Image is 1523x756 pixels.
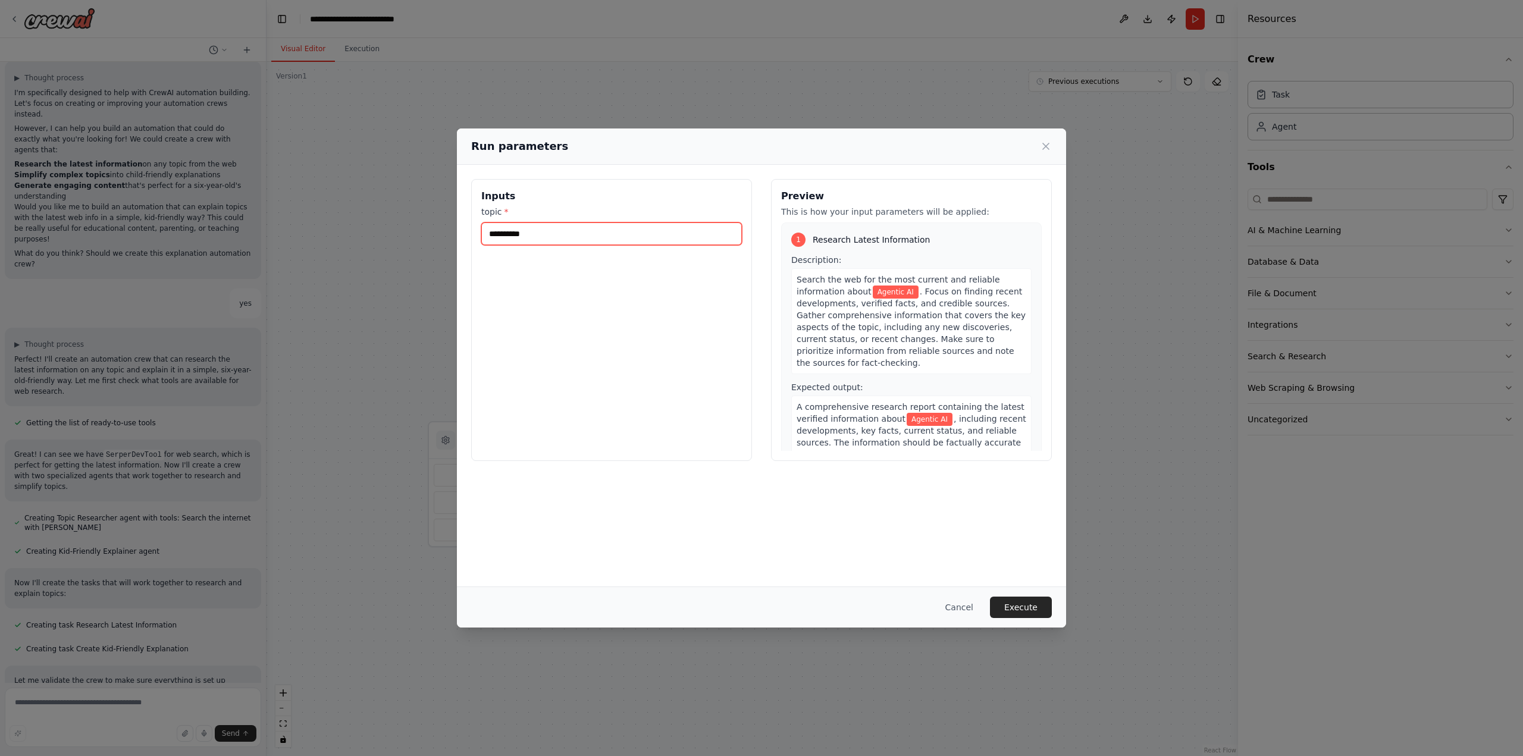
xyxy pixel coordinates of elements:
span: Search the web for the most current and reliable information about [797,275,1000,296]
button: Cancel [936,597,983,618]
span: A comprehensive research report containing the latest verified information about [797,402,1024,424]
h2: Run parameters [471,138,568,155]
h3: Inputs [481,189,742,203]
span: . Focus on finding recent developments, verified facts, and credible sources. Gather comprehensiv... [797,287,1026,368]
label: topic [481,206,742,218]
span: , including recent developments, key facts, current status, and reliable sources. The information... [797,414,1026,459]
div: 1 [791,233,806,247]
p: This is how your input parameters will be applied: [781,206,1042,218]
span: Variable: topic [907,413,952,426]
button: Execute [990,597,1052,618]
span: Research Latest Information [813,234,930,246]
span: Description: [791,255,841,265]
h3: Preview [781,189,1042,203]
span: Variable: topic [873,286,919,299]
span: Expected output: [791,382,863,392]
